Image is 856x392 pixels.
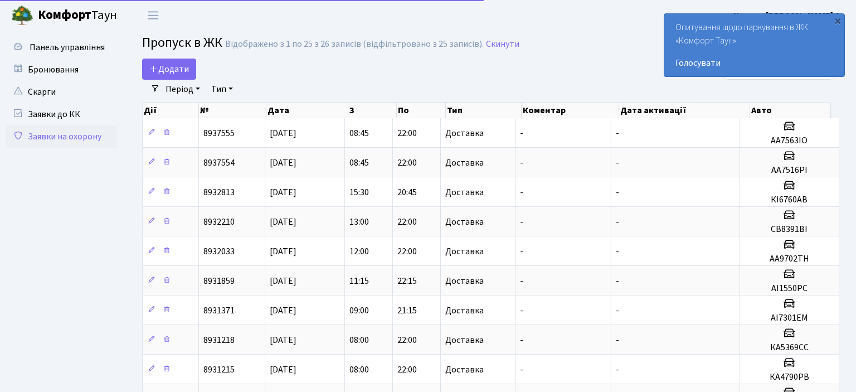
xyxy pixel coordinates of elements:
a: Панель управління [6,36,117,59]
h5: АА7516PI [745,165,834,176]
span: - [616,304,619,317]
span: - [616,216,619,228]
span: 08:45 [349,157,369,169]
div: Відображено з 1 по 25 з 26 записів (відфільтровано з 25 записів). [225,39,484,50]
span: 8931215 [203,364,235,376]
a: Заявки на охорону [6,125,117,148]
span: - [520,364,523,376]
th: З [348,103,397,118]
span: Доставка [445,217,484,226]
span: - [616,275,619,287]
span: - [616,127,619,139]
span: - [616,245,619,258]
span: [DATE] [270,186,296,199]
th: Дії [143,103,199,118]
span: - [520,304,523,317]
span: Таун [38,6,117,25]
div: × [832,15,843,26]
span: - [520,334,523,346]
span: 8931218 [203,334,235,346]
span: 22:00 [397,216,417,228]
span: 13:00 [349,216,369,228]
th: Авто [750,103,831,118]
span: - [520,216,523,228]
span: Доставка [445,129,484,138]
span: - [520,245,523,258]
span: 22:00 [397,157,417,169]
th: Дата активації [619,103,750,118]
span: 8937554 [203,157,235,169]
h5: АА9702ТН [745,254,834,264]
span: 22:00 [397,245,417,258]
b: Комфорт [38,6,91,24]
span: [DATE] [270,216,296,228]
div: Опитування щодо паркування в ЖК «Комфорт Таун» [664,14,844,76]
a: Період [161,80,205,99]
a: Скинути [486,39,519,50]
h5: АІ1550РС [745,283,834,294]
span: Панель управління [30,41,105,54]
span: [DATE] [270,364,296,376]
span: 8932210 [203,216,235,228]
span: Додати [149,63,189,75]
span: - [520,186,523,199]
span: Доставка [445,247,484,256]
h5: АІ7301ЕМ [745,313,834,323]
a: Бронювання [6,59,117,81]
span: 21:15 [397,304,417,317]
span: - [520,127,523,139]
span: Доставка [445,188,484,197]
th: По [397,103,445,118]
span: [DATE] [270,275,296,287]
a: Заявки до КК [6,103,117,125]
a: Додати [142,59,196,80]
span: - [520,275,523,287]
img: logo.png [11,4,33,27]
span: - [616,157,619,169]
a: Голосувати [675,56,833,70]
span: 8932813 [203,186,235,199]
span: [DATE] [270,245,296,258]
th: Дата [266,103,348,118]
span: - [520,157,523,169]
span: - [616,186,619,199]
h5: СВ8391ВІ [745,224,834,235]
th: Тип [446,103,522,118]
span: 22:00 [397,127,417,139]
span: 20:45 [397,186,417,199]
span: 12:00 [349,245,369,258]
span: 15:30 [349,186,369,199]
span: 08:00 [349,364,369,376]
span: 08:45 [349,127,369,139]
span: 22:00 [397,364,417,376]
span: 8931371 [203,304,235,317]
span: [DATE] [270,157,296,169]
span: 22:00 [397,334,417,346]
span: - [616,364,619,376]
span: 8937555 [203,127,235,139]
span: 09:00 [349,304,369,317]
h5: КА4790РВ [745,372,834,383]
button: Переключити навігацію [139,6,167,25]
h5: АА7563ІО [745,135,834,146]
span: 8932033 [203,245,235,258]
a: Скарги [6,81,117,103]
a: Цитрус [PERSON_NAME] А. [733,9,843,22]
h5: КІ6760АВ [745,195,834,205]
span: 8931859 [203,275,235,287]
span: Пропуск в ЖК [142,33,222,52]
th: № [199,103,266,118]
span: 22:15 [397,275,417,287]
span: [DATE] [270,127,296,139]
span: 11:15 [349,275,369,287]
span: Доставка [445,365,484,374]
h5: КА5369СС [745,342,834,353]
span: Доставка [445,277,484,285]
a: Тип [207,80,237,99]
span: Доставка [445,306,484,315]
th: Коментар [522,103,619,118]
span: 08:00 [349,334,369,346]
span: Доставка [445,158,484,167]
span: - [616,334,619,346]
